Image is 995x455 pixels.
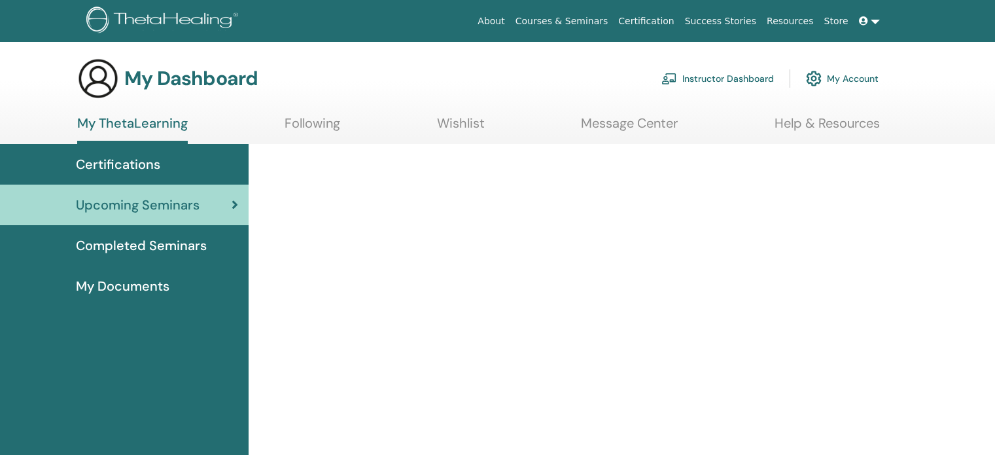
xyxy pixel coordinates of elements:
[76,236,207,255] span: Completed Seminars
[86,7,243,36] img: logo.png
[661,73,677,84] img: chalkboard-teacher.svg
[761,9,819,33] a: Resources
[806,64,879,93] a: My Account
[77,115,188,144] a: My ThetaLearning
[77,58,119,100] img: generic-user-icon.jpg
[76,155,160,174] span: Certifications
[472,9,510,33] a: About
[76,195,200,215] span: Upcoming Seminars
[124,67,258,90] h3: My Dashboard
[775,115,880,141] a: Help & Resources
[819,9,854,33] a: Store
[581,115,678,141] a: Message Center
[285,115,340,141] a: Following
[680,9,761,33] a: Success Stories
[806,67,822,90] img: cog.svg
[510,9,614,33] a: Courses & Seminars
[437,115,485,141] a: Wishlist
[613,9,679,33] a: Certification
[76,276,169,296] span: My Documents
[661,64,774,93] a: Instructor Dashboard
